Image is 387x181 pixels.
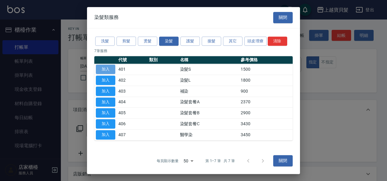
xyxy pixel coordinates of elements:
[239,75,293,86] td: 1800
[95,37,115,46] button: 洗髮
[239,119,293,130] td: 3430
[179,56,239,64] th: 名稱
[202,37,221,46] button: 接髮
[117,37,136,46] button: 剪髮
[179,108,239,119] td: 染髮套餐B
[117,108,148,119] td: 405
[117,56,148,64] th: 代號
[239,56,293,64] th: 參考價格
[117,119,148,130] td: 406
[181,153,196,169] div: 50
[239,64,293,75] td: 1500
[96,76,115,85] button: 加入
[179,97,239,108] td: 染髮套餐A
[179,119,239,130] td: 染髮套餐C
[180,37,200,46] button: 護髮
[96,65,115,74] button: 加入
[94,14,119,20] span: 染髮類服務
[148,56,178,64] th: 類別
[96,108,115,118] button: 加入
[239,129,293,140] td: 3450
[117,86,148,97] td: 403
[223,37,242,46] button: 其它
[138,37,157,46] button: 燙髮
[96,119,115,129] button: 加入
[244,37,267,46] button: 頭皮理療
[239,97,293,108] td: 2370
[179,64,239,75] td: 染髮S
[117,64,148,75] td: 401
[179,129,239,140] td: 醫學染
[117,129,148,140] td: 407
[94,48,293,54] p: 7 筆服務
[96,98,115,107] button: 加入
[268,37,287,46] button: 清除
[179,75,239,86] td: 染髮L
[159,37,179,46] button: 染髮
[239,108,293,119] td: 2900
[273,12,293,23] button: 關閉
[239,86,293,97] td: 900
[96,87,115,96] button: 加入
[117,75,148,86] td: 402
[157,158,179,164] p: 每頁顯示數量
[117,97,148,108] td: 404
[179,86,239,97] td: 補染
[273,155,293,167] button: 關閉
[96,130,115,140] button: 加入
[205,158,235,164] p: 第 1–7 筆 共 7 筆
